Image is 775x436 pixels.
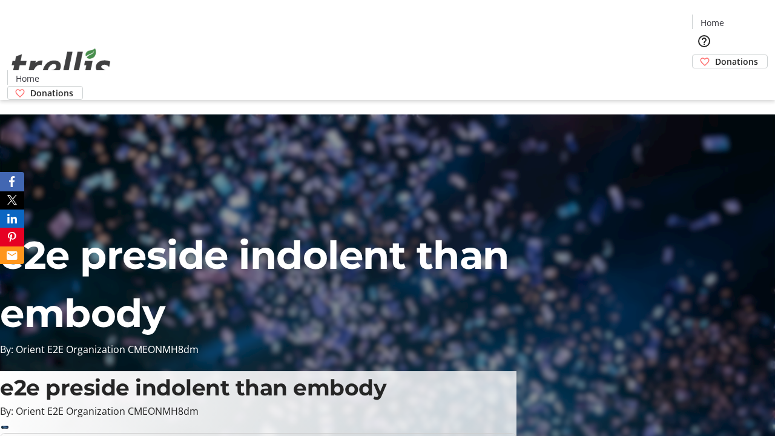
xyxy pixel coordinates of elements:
span: Home [16,72,39,85]
a: Home [8,72,47,85]
button: Help [692,29,716,53]
a: Home [693,16,731,29]
button: Cart [692,68,716,93]
span: Home [701,16,724,29]
span: Donations [30,87,73,99]
a: Donations [692,54,768,68]
a: Donations [7,86,83,100]
img: Orient E2E Organization CMEONMH8dm's Logo [7,35,115,96]
span: Donations [715,55,758,68]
